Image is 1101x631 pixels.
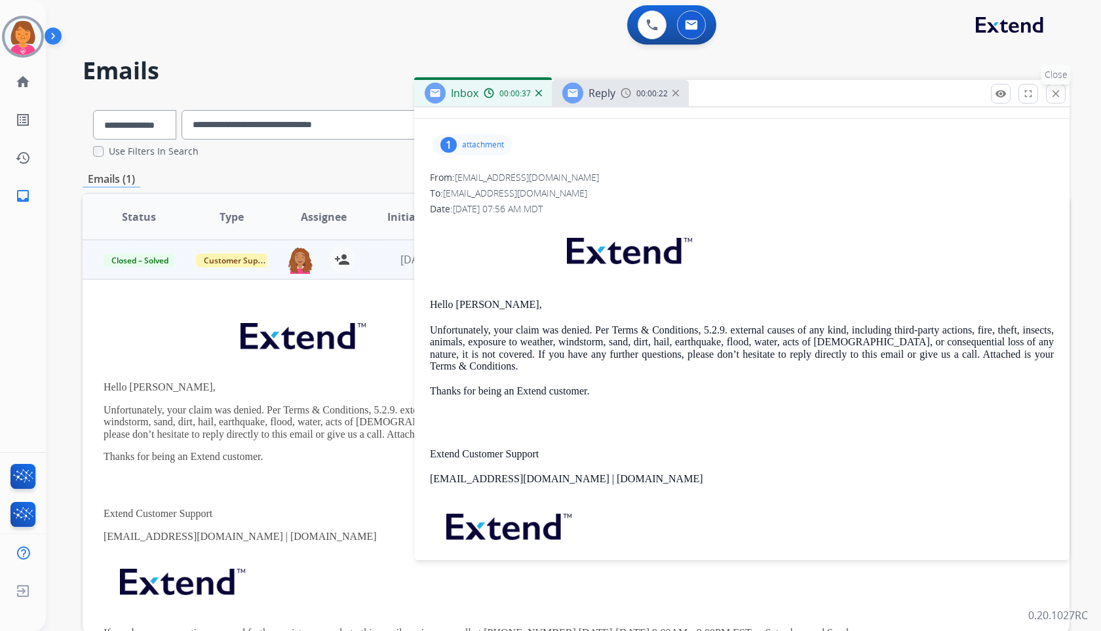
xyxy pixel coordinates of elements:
[15,150,31,166] mat-icon: history
[287,246,313,274] img: agent-avatar
[430,202,1054,216] div: Date:
[430,498,585,550] img: extend.png
[455,171,599,183] span: [EMAIL_ADDRESS][DOMAIN_NAME]
[1041,65,1071,85] p: Close
[83,171,140,187] p: Emails (1)
[430,324,1054,373] p: Unfortunately, your claim was denied. Per Terms & Conditions, 5.2.9. external causes of any kind,...
[462,140,504,150] p: attachment
[122,209,156,225] span: Status
[451,86,478,100] span: Inbox
[104,508,864,520] p: Extend Customer Support
[589,86,615,100] span: Reply
[104,531,864,543] p: [EMAIL_ADDRESS][DOMAIN_NAME] | [DOMAIN_NAME]
[453,202,543,215] span: [DATE] 07:56 AM MDT
[104,451,864,463] p: Thanks for being an Extend customer.
[334,252,350,267] mat-icon: person_add
[15,112,31,128] mat-icon: list_alt
[430,448,1054,460] p: Extend Customer Support
[109,145,199,158] label: Use Filters In Search
[15,188,31,204] mat-icon: inbox
[15,74,31,90] mat-icon: home
[430,299,1054,311] p: Hello [PERSON_NAME],
[430,171,1054,184] div: From:
[83,58,1070,84] h2: Emails
[440,137,457,153] div: 1
[430,187,1054,200] div: To:
[550,222,705,274] img: extend.png
[430,385,1054,397] p: Thanks for being an Extend customer.
[104,381,864,393] p: Hello [PERSON_NAME],
[387,209,446,225] span: Initial Date
[1046,84,1066,104] button: Close
[104,254,176,267] span: Closed – Solved
[430,473,1054,485] p: [EMAIL_ADDRESS][DOMAIN_NAME] | [DOMAIN_NAME]
[104,553,258,605] img: extend.png
[995,88,1007,100] mat-icon: remove_red_eye
[104,404,864,440] p: Unfortunately, your claim was denied. Per Terms & Conditions, 5.2.9. external causes of any kind,...
[301,209,347,225] span: Assignee
[443,187,587,199] span: [EMAIL_ADDRESS][DOMAIN_NAME]
[5,18,41,55] img: avatar
[224,307,379,359] img: extend.png
[636,88,668,99] span: 00:00:22
[499,88,531,99] span: 00:00:37
[1028,607,1088,623] p: 0.20.1027RC
[1050,88,1062,100] mat-icon: close
[220,209,244,225] span: Type
[400,252,433,267] span: [DATE]
[1022,88,1034,100] mat-icon: fullscreen
[196,254,281,267] span: Customer Support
